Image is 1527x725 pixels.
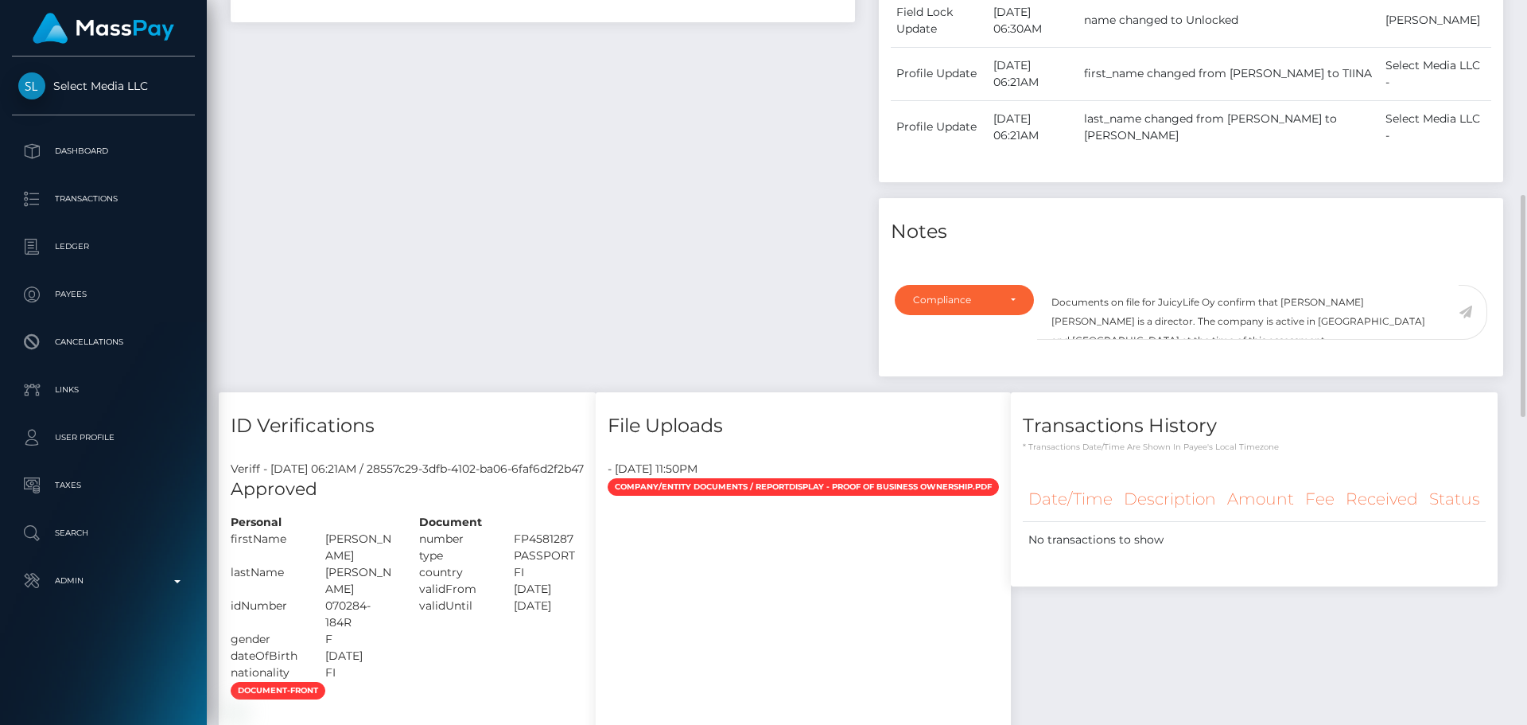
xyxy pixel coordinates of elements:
[502,598,596,614] div: [DATE]
[219,648,313,665] div: dateOfBirth
[1023,412,1486,440] h4: Transactions History
[1380,47,1491,100] td: Select Media LLC -
[18,330,188,354] p: Cancellations
[1380,100,1491,154] td: Select Media LLC -
[407,531,502,548] div: number
[18,235,188,259] p: Ledger
[419,515,482,529] strong: Document
[1300,477,1340,521] th: Fee
[988,47,1078,100] td: [DATE] 06:21AM
[12,275,195,314] a: Payees
[596,461,1011,477] div: - [DATE] 11:50PM
[895,285,1034,315] button: Compliance
[18,139,188,163] p: Dashboard
[1222,477,1300,521] th: Amount
[407,581,502,598] div: validFrom
[1023,477,1118,521] th: Date/Time
[18,474,188,497] p: Taxes
[1023,441,1486,453] p: * Transactions date/time are shown in payee's local timezone
[18,426,188,450] p: User Profile
[12,179,195,219] a: Transactions
[12,79,195,93] span: Select Media LLC
[608,412,999,440] h4: File Uploads
[12,131,195,171] a: Dashboard
[219,631,313,648] div: gender
[12,370,195,410] a: Links
[891,218,1491,246] h4: Notes
[1023,521,1486,558] td: No transactions to show
[891,47,988,100] td: Profile Update
[313,598,408,631] div: 070284-184R
[988,100,1078,154] td: [DATE] 06:21AM
[231,682,325,700] span: document-front
[1078,47,1380,100] td: first_name changed from [PERSON_NAME] to TIINA
[502,531,596,548] div: FP4581287
[12,561,195,601] a: Admin
[407,598,502,614] div: validUntil
[18,569,188,593] p: Admin
[608,478,999,496] span: Company/Entity documents / reportdisplay - Proof of Business Ownership.pdf
[1340,477,1424,521] th: Received
[313,648,408,665] div: [DATE]
[12,227,195,267] a: Ledger
[12,513,195,553] a: Search
[313,564,408,598] div: [PERSON_NAME]
[18,521,188,545] p: Search
[231,412,584,440] h4: ID Verifications
[18,378,188,402] p: Links
[12,322,195,362] a: Cancellations
[231,515,282,529] strong: Personal
[313,531,408,564] div: [PERSON_NAME]
[219,665,313,681] div: nationality
[1078,100,1380,154] td: last_name changed from [PERSON_NAME] to [PERSON_NAME]
[18,72,45,99] img: Select Media LLC
[18,283,188,306] p: Payees
[12,466,195,505] a: Taxes
[502,548,596,564] div: PASSPORT
[18,187,188,211] p: Transactions
[407,548,502,564] div: type
[502,564,596,581] div: FI
[1118,477,1222,521] th: Description
[12,418,195,458] a: User Profile
[219,598,313,631] div: idNumber
[502,581,596,598] div: [DATE]
[313,665,408,681] div: FI
[33,13,174,44] img: MassPay Logo
[219,564,313,598] div: lastName
[891,100,988,154] td: Profile Update
[407,564,502,581] div: country
[913,294,997,306] div: Compliance
[313,631,408,648] div: F
[231,477,584,502] h5: Approved
[231,706,243,719] img: 7cf72894-f139-4350-8deb-72d749bb635e
[219,531,313,564] div: firstName
[219,461,596,477] div: Veriff - [DATE] 06:21AM / 28557c29-3dfb-4102-ba06-6faf6d2f2b47
[1424,477,1486,521] th: Status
